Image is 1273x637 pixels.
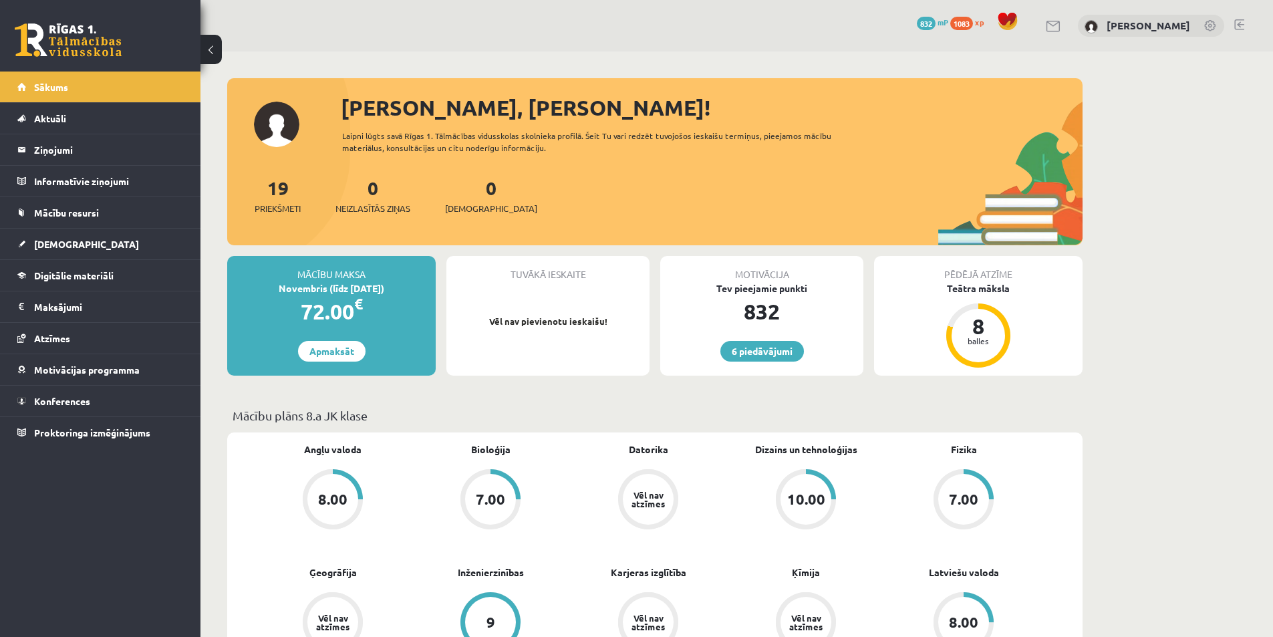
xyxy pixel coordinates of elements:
[949,492,978,507] div: 7.00
[34,134,184,165] legend: Ziņojumi
[34,426,150,438] span: Proktoringa izmēģinājums
[17,229,184,259] a: [DEMOGRAPHIC_DATA]
[17,354,184,385] a: Motivācijas programma
[15,23,122,57] a: Rīgas 1. Tālmācības vidusskola
[17,197,184,228] a: Mācību resursi
[660,295,863,328] div: 832
[629,442,668,457] a: Datorika
[755,442,857,457] a: Dizains un tehnoloģijas
[569,469,727,532] a: Vēl nav atzīmes
[34,238,139,250] span: [DEMOGRAPHIC_DATA]
[1107,19,1190,32] a: [PERSON_NAME]
[792,565,820,580] a: Ķīmija
[611,565,686,580] a: Karjeras izglītība
[298,341,366,362] a: Apmaksāt
[885,469,1042,532] a: 7.00
[318,492,347,507] div: 8.00
[335,176,410,215] a: 0Neizlasītās ziņas
[227,281,436,295] div: Novembris (līdz [DATE])
[17,260,184,291] a: Digitālie materiāli
[929,565,999,580] a: Latviešu valoda
[874,281,1083,295] div: Teātra māksla
[227,295,436,328] div: 72.00
[476,492,505,507] div: 7.00
[34,207,99,219] span: Mācību resursi
[34,291,184,322] legend: Maksājumi
[412,469,569,532] a: 7.00
[34,112,66,124] span: Aktuāli
[917,17,948,27] a: 832 mP
[874,281,1083,370] a: Teātra māksla 8 balles
[254,469,412,532] a: 8.00
[949,615,978,630] div: 8.00
[629,491,667,508] div: Vēl nav atzīmes
[17,103,184,134] a: Aktuāli
[938,17,948,27] span: mP
[309,565,357,580] a: Ģeogrāfija
[34,364,140,376] span: Motivācijas programma
[445,176,537,215] a: 0[DEMOGRAPHIC_DATA]
[917,17,936,30] span: 832
[17,134,184,165] a: Ziņojumi
[341,92,1083,124] div: [PERSON_NAME], [PERSON_NAME]!
[446,256,650,281] div: Tuvākā ieskaite
[335,202,410,215] span: Neizlasītās ziņas
[227,256,436,281] div: Mācību maksa
[727,469,885,532] a: 10.00
[660,281,863,295] div: Tev pieejamie punkti
[17,417,184,448] a: Proktoringa izmēģinājums
[958,315,998,337] div: 8
[950,17,973,30] span: 1083
[458,565,524,580] a: Inženierzinības
[34,81,68,93] span: Sākums
[304,442,362,457] a: Angļu valoda
[445,202,537,215] span: [DEMOGRAPHIC_DATA]
[34,332,70,344] span: Atzīmes
[17,166,184,197] a: Informatīvie ziņojumi
[255,176,301,215] a: 19Priekšmeti
[354,294,363,313] span: €
[233,406,1077,424] p: Mācību plāns 8.a JK klase
[17,323,184,354] a: Atzīmes
[314,614,351,631] div: Vēl nav atzīmes
[787,492,825,507] div: 10.00
[34,166,184,197] legend: Informatīvie ziņojumi
[486,615,495,630] div: 9
[958,337,998,345] div: balles
[453,315,643,328] p: Vēl nav pievienotu ieskaišu!
[975,17,984,27] span: xp
[255,202,301,215] span: Priekšmeti
[17,291,184,322] a: Maksājumi
[342,130,855,154] div: Laipni lūgts savā Rīgas 1. Tālmācības vidusskolas skolnieka profilā. Šeit Tu vari redzēt tuvojošo...
[951,442,977,457] a: Fizika
[17,386,184,416] a: Konferences
[787,614,825,631] div: Vēl nav atzīmes
[874,256,1083,281] div: Pēdējā atzīme
[17,72,184,102] a: Sākums
[1085,20,1098,33] img: Alise Dilevka
[34,395,90,407] span: Konferences
[660,256,863,281] div: Motivācija
[720,341,804,362] a: 6 piedāvājumi
[629,614,667,631] div: Vēl nav atzīmes
[471,442,511,457] a: Bioloģija
[34,269,114,281] span: Digitālie materiāli
[950,17,990,27] a: 1083 xp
